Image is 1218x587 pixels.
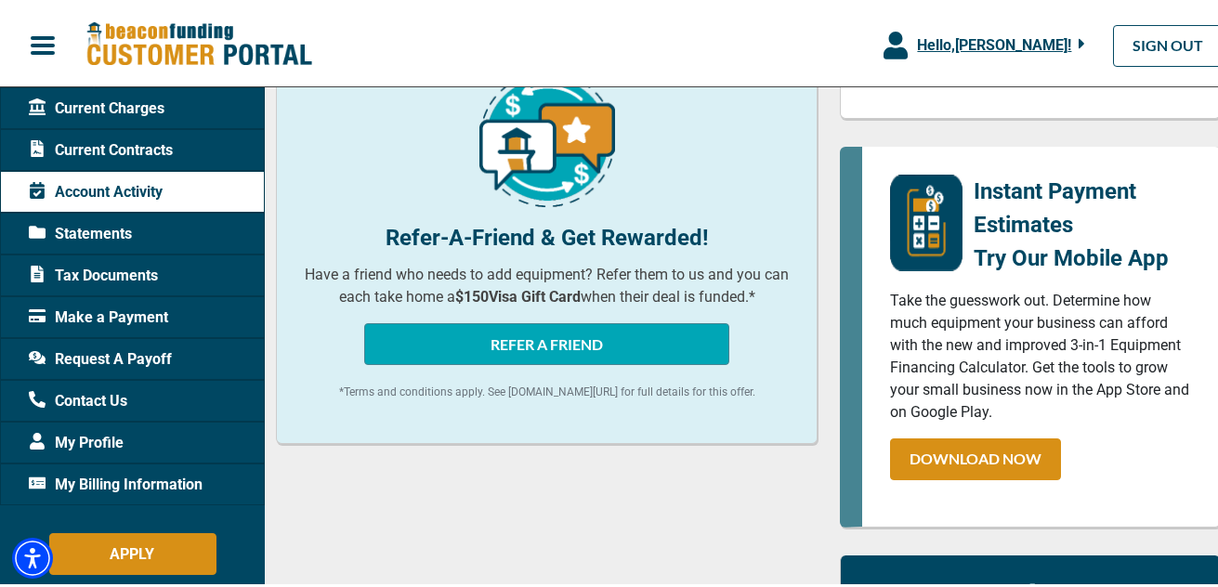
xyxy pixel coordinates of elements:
[29,136,173,158] span: Current Contracts
[49,529,216,571] button: APPLY
[890,171,963,267] img: mobile-app-logo.png
[29,470,203,492] span: My Billing Information
[305,380,789,397] p: *Terms and conditions apply. See [DOMAIN_NAME][URL] for full details for this offer.
[974,171,1192,238] p: Instant Payment Estimates
[364,320,729,361] button: REFER A FRIEND
[29,345,172,367] span: Request A Payoff
[455,284,581,302] b: $150 Visa Gift Card
[890,435,1061,476] a: DOWNLOAD NOW
[305,260,789,305] p: Have a friend who needs to add equipment? Refer them to us and you can each take home a when thei...
[305,217,789,251] p: Refer-A-Friend & Get Rewarded!
[917,33,1071,50] span: Hello, [PERSON_NAME] !
[29,219,132,241] span: Statements
[29,303,168,325] span: Make a Payment
[890,286,1192,420] p: Take the guesswork out. Determine how much equipment your business can afford with the new and im...
[974,238,1192,271] p: Try Our Mobile App
[29,386,127,409] span: Contact Us
[12,534,53,575] div: Accessibility Menu
[29,94,164,116] span: Current Charges
[479,68,615,203] img: refer-a-friend-icon.png
[29,428,124,450] span: My Profile
[85,18,312,65] img: Beacon Funding Customer Portal Logo
[29,261,158,283] span: Tax Documents
[29,177,163,200] span: Account Activity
